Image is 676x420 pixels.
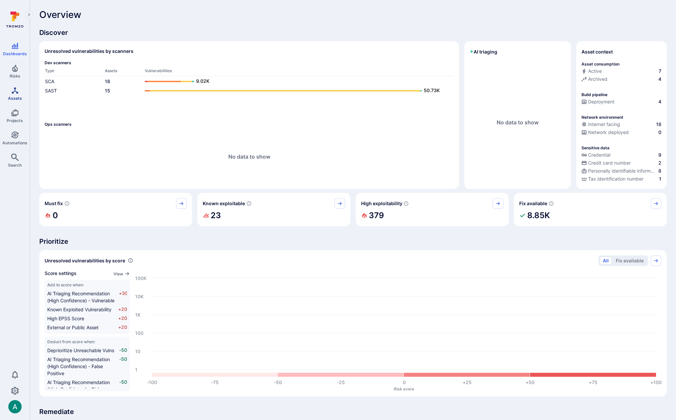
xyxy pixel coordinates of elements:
span: Overview [39,9,81,20]
h2: AI triaging [470,49,497,55]
th: Assets [105,68,144,76]
span: +20 [118,306,127,313]
text: +50 [526,379,535,385]
div: Deployment [581,98,614,105]
h2: Unresolved vulnerabilities by scanners [45,48,133,55]
a: Active7 [581,68,661,74]
div: Number of vulnerabilities in status 'Open' 'Triaged' and 'In process' grouped by score [128,257,133,264]
div: Personally identifiable information (PII) [581,168,657,174]
text: 9.02K [196,78,209,84]
svg: Vulnerabilities with fix available [549,201,554,206]
span: Must fix [45,200,63,207]
span: Archived [588,76,607,82]
text: Risk score [394,386,414,391]
div: Must fix [39,193,192,226]
button: Fix available [613,257,647,265]
span: Ops scanners [45,122,454,127]
span: External or Public Asset [47,325,99,330]
button: Expand navigation menu [25,11,33,19]
span: AI Triaging Recommendation (High Confidence) - Vulnerable [47,291,114,303]
span: Known Exploited Vulnerability [47,307,112,312]
span: Remediate [39,407,667,416]
a: Tax identification number1 [581,176,661,182]
span: Assets [8,96,22,101]
img: ACg8ocLSa5mPYBaXNx3eFu_EmspyJX0laNWN7cXOFirfQ7srZveEpg=s96-c [8,400,22,413]
i: Expand navigation menu [27,12,31,18]
span: Known exploitable [203,200,245,207]
span: Tax identification number [588,176,643,182]
span: -50 [119,379,127,400]
span: No data to show [228,153,270,160]
h2: 379 [369,209,384,222]
th: Type [45,68,105,76]
text: 100 [135,330,143,336]
text: 1 [135,366,137,372]
div: Tax identification number [581,176,643,182]
div: Evidence indicative of processing tax identification numbers [581,176,661,184]
svg: Confirmed exploitable by KEV [246,201,252,206]
span: Risks [10,73,20,78]
div: Evidence indicative of handling user or service credentials [581,152,661,160]
text: -75 [211,379,219,385]
span: 4 [658,76,661,82]
div: Network deployed [581,129,629,136]
text: 10K [135,293,143,299]
p: Asset consumption [581,62,619,67]
div: Evidence that an asset is internet facing [581,121,661,129]
span: 7 [659,68,661,74]
span: Projects [7,118,23,123]
span: 2 [658,160,661,166]
a: Archived4 [581,76,661,82]
a: SCA [45,78,54,84]
a: Deployment4 [581,98,661,105]
text: +100 [650,379,662,385]
a: Credential9 [581,152,661,158]
span: Active [588,68,602,74]
div: High exploitability [356,193,509,226]
span: 18 [656,121,661,128]
div: Commits seen in the last 180 days [581,68,661,76]
span: Asset context [581,49,613,55]
text: -50 [274,379,282,385]
div: Evidence that the asset is packaged and deployed somewhere [581,129,661,137]
div: Known exploitable [197,193,350,226]
span: Fix available [519,200,547,207]
div: Evidence indicative of processing credit card numbers [581,160,661,168]
span: 8 [658,168,661,174]
span: +30 [119,290,127,304]
div: Internet facing [581,121,620,128]
span: Credential [588,152,610,158]
span: Add to score when: [47,282,127,287]
h2: 23 [211,209,221,222]
div: Configured deployment pipeline [581,98,661,106]
span: Internet facing [588,121,620,128]
span: Automations [2,140,27,145]
a: View [113,270,130,277]
a: Credit card number2 [581,160,661,166]
text: 100K [135,275,146,281]
span: AI Triaging Recommendation (High Confidence) - Risk Accepted [47,379,110,399]
span: +20 [118,315,127,322]
span: +20 [118,324,127,331]
a: 18 [105,78,110,84]
span: High exploitability [361,200,402,207]
div: Credential [581,152,610,158]
span: Deduct from score when: [47,339,127,344]
span: -50 [119,356,127,377]
span: Search [8,163,22,168]
a: 9.02K [145,77,447,85]
div: Credit card number [581,160,631,166]
a: Network deployed0 [581,129,661,136]
span: Network deployed [588,129,629,136]
div: Arjan Dehar [8,400,22,413]
span: -50 [119,347,127,354]
span: Score settings [45,270,77,277]
a: Personally identifiable information (PII)8 [581,168,661,174]
h2: 0 [53,209,58,222]
span: Discover [39,28,667,37]
span: Deprioritize Unreachable Vulns [47,348,114,353]
span: Prioritize [39,237,667,246]
text: 0 [403,379,406,385]
div: Evidence indicative of processing personally identifiable information [581,168,661,176]
text: -25 [337,379,345,385]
